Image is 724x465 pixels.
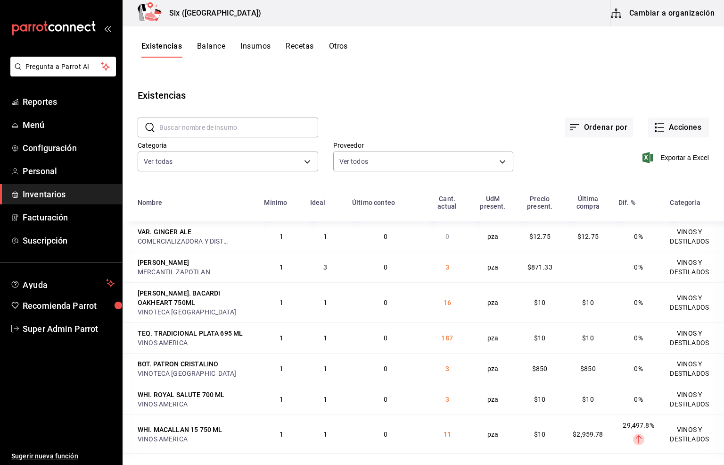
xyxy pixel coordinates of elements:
span: $871.33 [527,263,552,271]
span: Inventarios [23,188,115,201]
span: Sugerir nueva función [11,451,115,461]
div: Nombre [138,199,162,206]
td: VINOS Y DESTILADOS [664,221,724,252]
span: 3 [445,263,449,271]
span: 11 [444,431,451,438]
button: Pregunta a Parrot AI [10,57,116,76]
span: Suscripción [23,234,115,247]
span: 0 [384,233,387,240]
span: 1 [280,334,283,342]
span: Menú [23,118,115,131]
div: Existencias [138,88,186,102]
span: $12.75 [529,233,551,240]
span: Configuración [23,142,115,154]
div: [PERSON_NAME] [138,258,189,267]
td: pza [469,414,517,453]
span: $850 [580,365,596,372]
span: 0 [384,431,387,438]
div: VINOS AMERICA [138,434,253,444]
span: 3 [445,365,449,372]
div: VAR. GINGER ALE [138,227,191,237]
span: $10 [534,396,545,403]
span: 1 [323,334,327,342]
span: 0 [384,263,387,271]
div: TEQ. TRADICIONAL PLATA 695 ML [138,329,243,338]
span: Ver todos [339,157,368,166]
div: Mínimo [264,199,287,206]
button: open_drawer_menu [104,25,111,32]
td: VINOS Y DESTILADOS [664,384,724,414]
div: WHI. MACALLAN 15 750 ML [138,425,222,434]
span: Facturación [23,211,115,224]
span: Ayuda [23,278,102,289]
input: Buscar nombre de insumo [159,118,318,137]
td: VINOS Y DESTILADOS [664,282,724,322]
span: $10 [582,396,593,403]
span: 3 [323,263,327,271]
div: Dif. % [618,199,635,206]
span: 1 [280,263,283,271]
div: Ideal [310,199,326,206]
div: Precio present. [522,195,558,210]
button: Insumos [240,42,271,58]
span: Personal [23,165,115,178]
span: 187 [441,334,452,342]
span: $10 [534,431,545,438]
button: Balance [197,42,225,58]
span: 1 [323,233,327,240]
span: 0 [384,365,387,372]
div: VINOS AMERICA [138,399,253,409]
span: 0 [384,299,387,306]
div: Último conteo [352,199,395,206]
div: COMERCIALIZADORA Y DISTRIBUIDORA DEL [PERSON_NAME] [138,237,232,246]
button: Existencias [141,42,182,58]
div: WHI. ROYAL SALUTE 700 ML [138,390,225,399]
span: $850 [532,365,548,372]
span: Recomienda Parrot [23,299,115,312]
span: 0% [634,233,642,240]
label: Categoría [138,142,318,149]
span: 0% [634,299,642,306]
div: [PERSON_NAME]. BACARDI OAKHEART 750ML [138,288,253,307]
div: Cant. actual [431,195,464,210]
td: VINOS Y DESTILADOS [664,353,724,384]
td: VINOS Y DESTILADOS [664,414,724,453]
button: Recetas [286,42,313,58]
span: Super Admin Parrot [23,322,115,335]
span: $12.75 [577,233,599,240]
span: 1 [280,233,283,240]
span: 0% [634,365,642,372]
span: $10 [582,299,593,306]
span: 16 [444,299,451,306]
td: VINOS Y DESTILADOS [664,252,724,282]
td: pza [469,252,517,282]
div: Categoría [670,199,700,206]
td: pza [469,384,517,414]
span: 0 [384,334,387,342]
div: MERCANTIL ZAPOTLAN [138,267,253,277]
span: 0 [445,233,449,240]
div: BOT. PATRON CRISTALINO [138,359,218,369]
span: 1 [323,299,327,306]
span: 29,497.8% [623,422,654,429]
span: $10 [582,334,593,342]
span: Pregunta a Parrot AI [25,62,101,72]
div: navigation tabs [141,42,348,58]
div: UdM present. [475,195,511,210]
span: 0 [384,396,387,403]
span: 1 [280,299,283,306]
td: VINOS Y DESTILADOS [664,322,724,353]
span: 1 [323,396,327,403]
div: VINOS AMERICA [138,338,253,347]
span: 0% [634,263,642,271]
button: Acciones [648,118,709,137]
td: pza [469,353,517,384]
td: pza [469,221,517,252]
span: 0% [634,396,642,403]
span: Reportes [23,95,115,108]
span: $10 [534,334,545,342]
button: Exportar a Excel [644,152,709,163]
div: VINOTECA [GEOGRAPHIC_DATA] [138,369,253,378]
div: Última compra [569,195,607,210]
